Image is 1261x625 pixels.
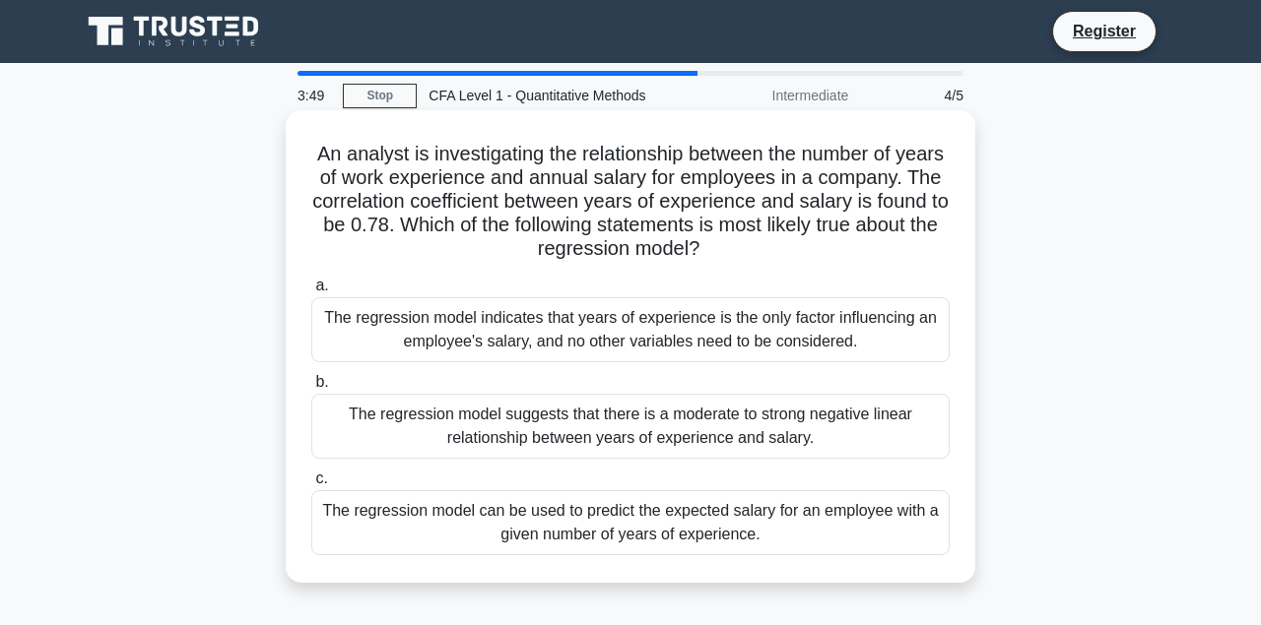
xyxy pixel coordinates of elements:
[417,76,688,115] div: CFA Level 1 - Quantitative Methods
[860,76,975,115] div: 4/5
[311,490,950,555] div: The regression model can be used to predict the expected salary for an employee with a given numb...
[315,469,327,486] span: c.
[1061,19,1148,43] a: Register
[688,76,860,115] div: Intermediate
[309,142,952,262] h5: An analyst is investigating the relationship between the number of years of work experience and a...
[286,76,343,115] div: 3:49
[311,297,950,362] div: The regression model indicates that years of experience is the only factor influencing an employe...
[315,373,328,390] span: b.
[311,394,950,459] div: The regression model suggests that there is a moderate to strong negative linear relationship bet...
[343,84,417,108] a: Stop
[315,277,328,293] span: a.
